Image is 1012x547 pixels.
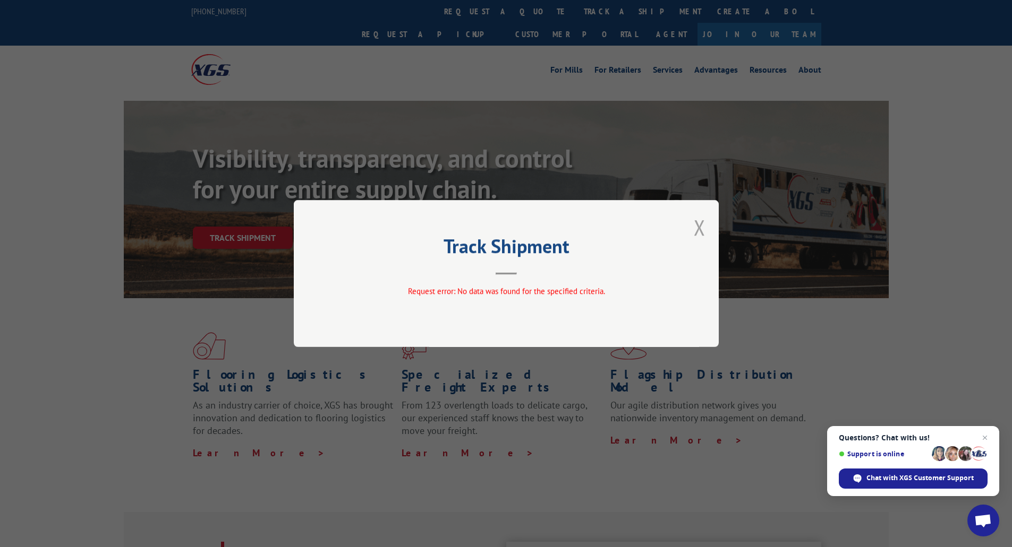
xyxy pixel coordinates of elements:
[839,450,928,458] span: Support is online
[839,433,988,442] span: Questions? Chat with us!
[839,468,988,489] div: Chat with XGS Customer Support
[866,473,974,483] span: Chat with XGS Customer Support
[407,286,605,296] span: Request error: No data was found for the specified criteria.
[979,431,991,444] span: Close chat
[967,505,999,536] div: Open chat
[347,239,666,259] h2: Track Shipment
[694,213,705,241] button: Close modal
